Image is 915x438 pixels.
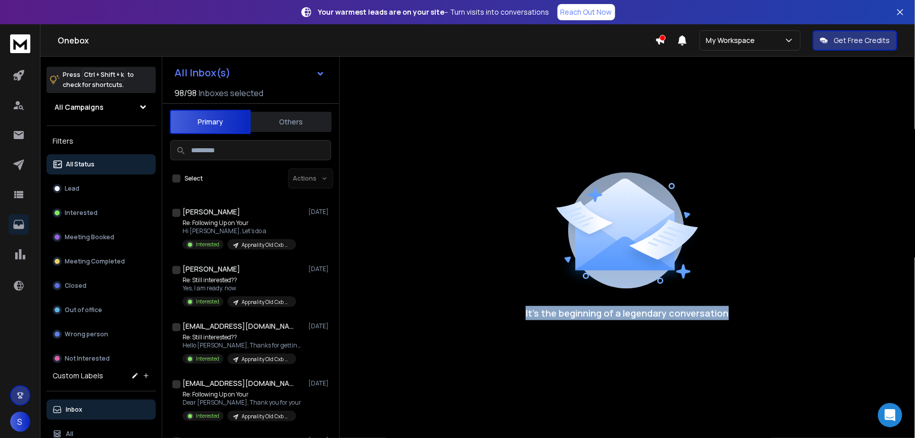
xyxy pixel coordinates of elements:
[182,341,304,349] p: Hello [PERSON_NAME], Thanks for getting back
[47,251,156,272] button: Meeting Completed
[47,134,156,148] h3: Filters
[813,30,897,51] button: Get Free Credits
[242,241,290,249] p: Appnality Old Cxb Data 26 [PERSON_NAME] 2025
[10,412,30,432] button: S
[242,298,290,306] p: Appnality Old Cxb Data 26 [PERSON_NAME] 2025
[242,356,290,363] p: Appnality Old Cxb Data 26 [PERSON_NAME] 2025
[308,379,331,387] p: [DATE]
[182,333,304,341] p: Re: Still interested??
[65,355,110,363] p: Not Interested
[318,7,550,17] p: – Turn visits into conversations
[65,330,108,338] p: Wrong person
[182,399,301,407] p: Dear [PERSON_NAME], Thank you for your
[196,241,219,248] p: Interested
[182,321,294,331] h1: [EMAIL_ADDRESS][DOMAIN_NAME]
[182,219,296,227] p: Re: Following Up on Your
[170,110,251,134] button: Primary
[182,227,296,235] p: Hi [PERSON_NAME], Let's do a
[182,264,240,274] h1: [PERSON_NAME]
[47,300,156,320] button: Out of office
[308,322,331,330] p: [DATE]
[196,355,219,363] p: Interested
[199,87,263,99] h3: Inboxes selected
[174,68,231,78] h1: All Inbox(s)
[55,102,104,112] h1: All Campaigns
[242,413,290,420] p: Appnality Old Cxb Data 26 [PERSON_NAME] 2025
[47,154,156,174] button: All Status
[561,7,612,17] p: Reach Out Now
[182,390,301,399] p: Re: Following Up on Your
[82,69,125,80] span: Ctrl + Shift + k
[182,207,240,217] h1: [PERSON_NAME]
[182,276,296,284] p: Re: Still interested??
[65,209,98,217] p: Interested
[58,34,655,47] h1: Onebox
[166,63,333,83] button: All Inbox(s)
[47,97,156,117] button: All Campaigns
[47,203,156,223] button: Interested
[47,400,156,420] button: Inbox
[63,70,134,90] p: Press to check for shortcuts.
[66,160,95,168] p: All Status
[308,265,331,273] p: [DATE]
[706,35,759,46] p: My Workspace
[878,403,902,427] div: Open Intercom Messenger
[53,371,103,381] h3: Custom Labels
[185,174,203,183] label: Select
[174,87,197,99] span: 98 / 98
[47,276,156,296] button: Closed
[65,233,114,241] p: Meeting Booked
[558,4,615,20] a: Reach Out Now
[182,378,294,388] h1: [EMAIL_ADDRESS][DOMAIN_NAME]
[318,7,445,17] strong: Your warmest leads are on your site
[196,412,219,420] p: Interested
[47,179,156,199] button: Lead
[526,306,729,320] p: It’s the beginning of a legendary conversation
[65,306,102,314] p: Out of office
[66,406,82,414] p: Inbox
[834,35,890,46] p: Get Free Credits
[47,324,156,344] button: Wrong person
[47,227,156,247] button: Meeting Booked
[65,185,79,193] p: Lead
[47,348,156,369] button: Not Interested
[10,34,30,53] img: logo
[66,430,73,438] p: All
[65,282,86,290] p: Closed
[251,111,332,133] button: Others
[308,208,331,216] p: [DATE]
[182,284,296,292] p: Yes, I am ready. now
[65,257,125,266] p: Meeting Completed
[196,298,219,305] p: Interested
